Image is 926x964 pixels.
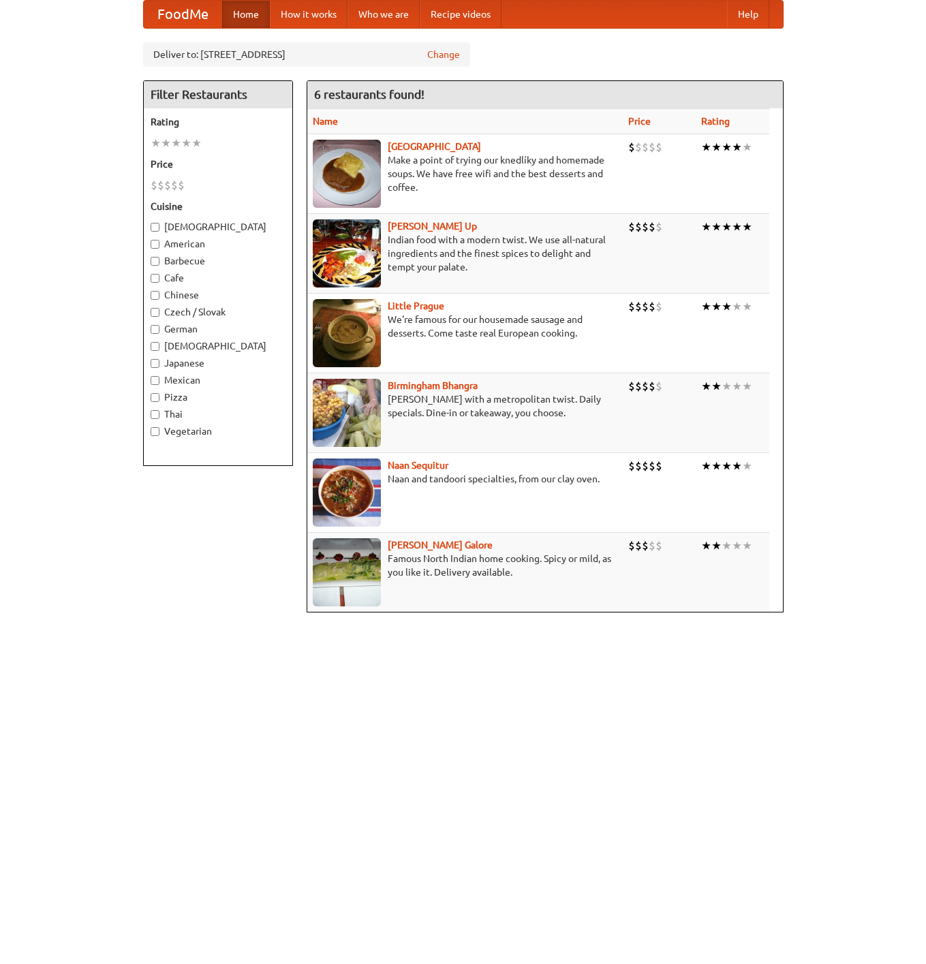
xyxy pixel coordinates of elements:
li: ★ [711,219,722,234]
li: $ [171,178,178,193]
label: Thai [151,407,285,421]
label: American [151,237,285,251]
li: $ [649,299,655,314]
li: $ [649,379,655,394]
li: $ [655,379,662,394]
h4: Filter Restaurants [144,81,292,108]
li: ★ [732,379,742,394]
input: [DEMOGRAPHIC_DATA] [151,342,159,351]
li: ★ [701,538,711,553]
label: Cafe [151,271,285,285]
input: American [151,240,159,249]
li: $ [635,458,642,473]
img: curryup.jpg [313,219,381,287]
li: $ [642,458,649,473]
li: ★ [722,299,732,314]
li: $ [655,219,662,234]
li: $ [635,299,642,314]
li: ★ [742,379,752,394]
a: [GEOGRAPHIC_DATA] [388,141,481,152]
label: Mexican [151,373,285,387]
a: [PERSON_NAME] Galore [388,540,493,550]
label: Czech / Slovak [151,305,285,319]
h5: Price [151,157,285,171]
li: ★ [701,140,711,155]
p: Naan and tandoori specialties, from our clay oven. [313,472,618,486]
img: czechpoint.jpg [313,140,381,208]
input: Mexican [151,376,159,385]
li: $ [655,299,662,314]
li: $ [628,219,635,234]
li: ★ [161,136,171,151]
li: ★ [151,136,161,151]
li: ★ [711,538,722,553]
li: $ [649,140,655,155]
li: ★ [191,136,202,151]
a: Help [727,1,769,28]
li: $ [164,178,171,193]
label: Japanese [151,356,285,370]
li: $ [628,538,635,553]
li: $ [655,538,662,553]
label: Vegetarian [151,424,285,438]
label: Chinese [151,288,285,302]
input: Pizza [151,393,159,402]
p: We're famous for our housemade sausage and desserts. Come taste real European cooking. [313,313,618,340]
li: ★ [722,140,732,155]
label: [DEMOGRAPHIC_DATA] [151,339,285,353]
label: German [151,322,285,336]
li: $ [642,379,649,394]
ng-pluralize: 6 restaurants found! [314,88,425,101]
li: $ [635,219,642,234]
input: [DEMOGRAPHIC_DATA] [151,223,159,232]
li: ★ [701,299,711,314]
li: $ [655,458,662,473]
li: $ [157,178,164,193]
li: $ [655,140,662,155]
li: $ [649,219,655,234]
li: ★ [711,458,722,473]
a: How it works [270,1,348,28]
a: Birmingham Bhangra [388,380,478,391]
li: ★ [701,379,711,394]
div: Deliver to: [STREET_ADDRESS] [143,42,470,67]
label: [DEMOGRAPHIC_DATA] [151,220,285,234]
li: $ [628,379,635,394]
li: $ [642,140,649,155]
li: ★ [732,219,742,234]
li: $ [628,140,635,155]
a: Rating [701,116,730,127]
li: ★ [181,136,191,151]
img: currygalore.jpg [313,538,381,606]
a: Naan Sequitur [388,460,448,471]
li: $ [649,458,655,473]
b: [PERSON_NAME] Up [388,221,477,232]
li: ★ [701,458,711,473]
li: $ [628,458,635,473]
p: Indian food with a modern twist. We use all-natural ingredients and the finest spices to delight ... [313,233,618,274]
li: ★ [742,538,752,553]
p: Famous North Indian home cooking. Spicy or mild, as you like it. Delivery available. [313,552,618,579]
input: Chinese [151,291,159,300]
li: ★ [722,379,732,394]
a: Recipe videos [420,1,501,28]
a: Little Prague [388,300,444,311]
li: ★ [732,458,742,473]
label: Barbecue [151,254,285,268]
li: ★ [742,140,752,155]
label: Pizza [151,390,285,404]
a: Change [427,48,460,61]
a: Name [313,116,338,127]
a: Home [222,1,270,28]
li: ★ [711,140,722,155]
li: ★ [722,458,732,473]
li: $ [642,219,649,234]
input: Japanese [151,359,159,368]
li: ★ [732,140,742,155]
li: $ [178,178,185,193]
img: littleprague.jpg [313,299,381,367]
li: ★ [722,219,732,234]
a: FoodMe [144,1,222,28]
a: Price [628,116,651,127]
